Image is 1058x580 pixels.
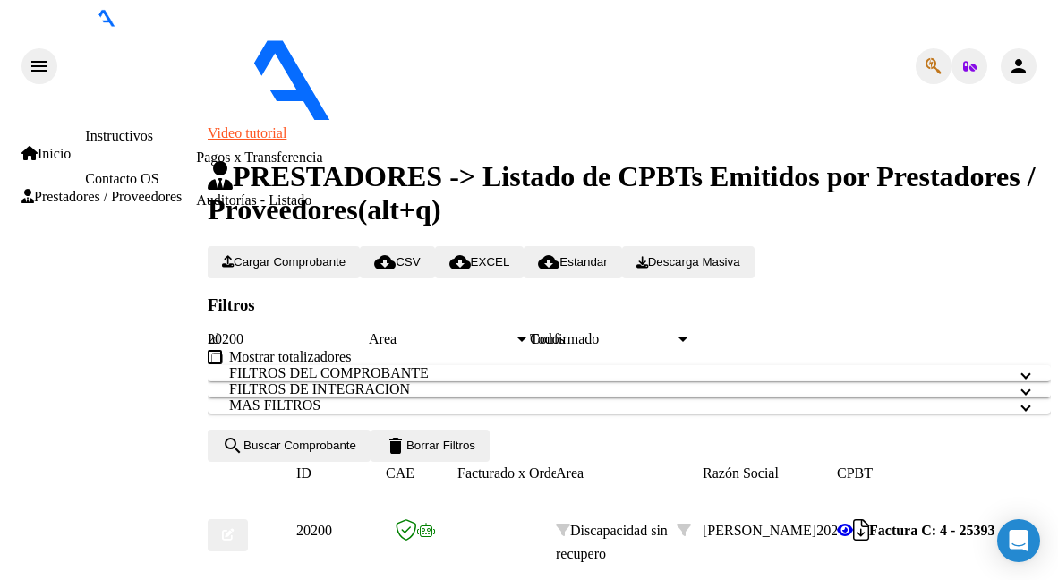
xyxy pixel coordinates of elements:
datatable-header-cell: Area [556,462,677,485]
div: 20235372011 [703,519,837,542]
mat-icon: cloud_download [538,252,559,273]
span: Descarga Masiva [636,255,740,269]
span: CAE [386,465,414,481]
a: Pagos x Transferencia [196,149,322,165]
span: EXCEL [449,255,510,269]
a: Auditorías - Listado [196,192,311,208]
span: Borrar Filtros [385,439,475,452]
span: CPBT [837,465,873,481]
span: Estandar [538,255,607,269]
datatable-header-cell: Facturado x Orden De [457,462,556,485]
app-download-masive: Descarga masiva de comprobantes (adjuntos) [622,253,755,269]
img: Logo SAAS [57,27,482,122]
span: (alt+q) [358,193,441,226]
span: Todos [530,331,565,346]
div: Open Intercom Messenger [997,519,1040,562]
span: Razón Social [703,465,779,481]
a: Instructivos [85,128,153,143]
datatable-header-cell: CPBT [837,462,1025,485]
span: Facturado x Orden De [457,465,585,481]
span: PRESTADORES -> Listado de CPBTs Emitidos por Prestadores / Proveedores [208,160,1036,226]
h3: Filtros [208,295,1051,315]
span: Area [369,331,514,347]
span: Area [556,465,584,481]
mat-panel-title: FILTROS DE INTEGRACION [229,381,1008,397]
mat-icon: cloud_download [449,252,471,273]
span: CSV [374,255,420,269]
a: Contacto OS [85,171,158,186]
mat-icon: cloud_download [374,252,396,273]
mat-icon: menu [29,55,50,77]
mat-panel-title: FILTROS DEL COMPROBANTE [229,365,1008,381]
datatable-header-cell: Razón Social [703,462,837,485]
span: - omint [482,109,527,124]
span: Inicio [21,146,71,162]
i: Descargar documento [853,530,869,531]
span: Discapacidad sin recupero [556,523,668,561]
datatable-header-cell: CAE [386,462,457,485]
span: Prestadores / Proveedores [21,189,182,205]
span: [PERSON_NAME] [703,523,816,538]
span: - [PERSON_NAME] [527,109,649,124]
mat-icon: person [1008,55,1029,77]
mat-panel-title: MAS FILTROS [229,397,1008,414]
strong: Factura C: 4 - 25393 [869,523,994,538]
mat-icon: delete [385,435,406,456]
